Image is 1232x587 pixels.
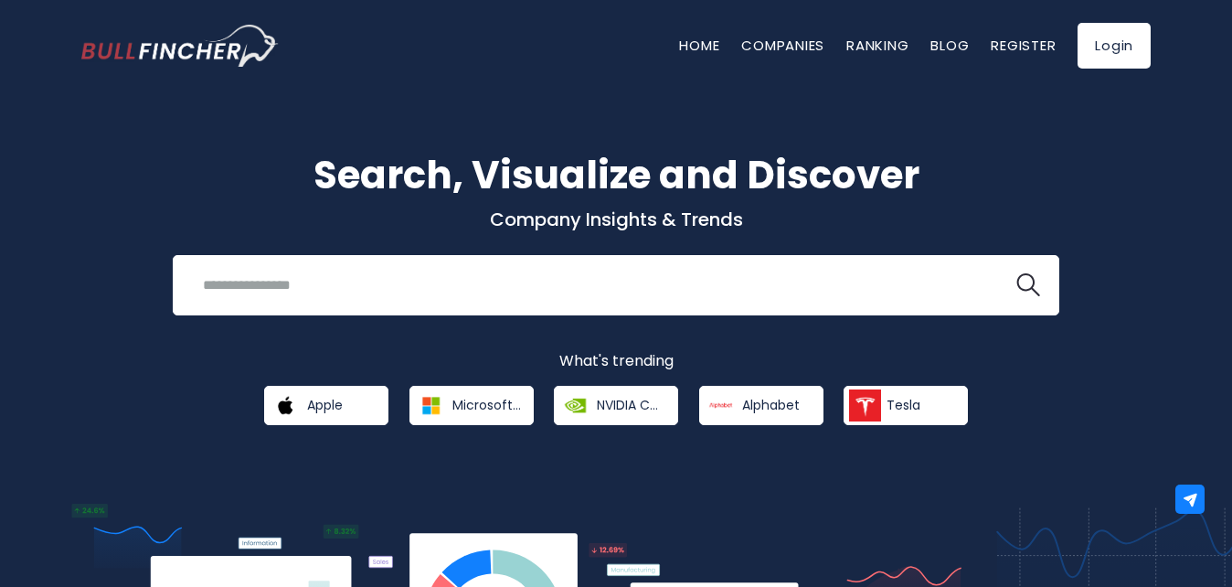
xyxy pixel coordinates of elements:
[307,397,343,413] span: Apple
[597,397,665,413] span: NVIDIA Corporation
[1016,273,1040,297] img: search icon
[887,397,920,413] span: Tesla
[554,386,678,425] a: NVIDIA Corporation
[930,36,969,55] a: Blog
[81,25,278,67] a: Go to homepage
[81,208,1151,231] p: Company Insights & Trends
[742,397,800,413] span: Alphabet
[991,36,1056,55] a: Register
[699,386,823,425] a: Alphabet
[679,36,719,55] a: Home
[1078,23,1151,69] a: Login
[846,36,908,55] a: Ranking
[844,386,968,425] a: Tesla
[409,386,534,425] a: Microsoft Corporation
[264,386,388,425] a: Apple
[81,352,1151,371] p: What's trending
[81,25,279,67] img: Bullfincher logo
[452,397,521,413] span: Microsoft Corporation
[741,36,824,55] a: Companies
[81,146,1151,204] h1: Search, Visualize and Discover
